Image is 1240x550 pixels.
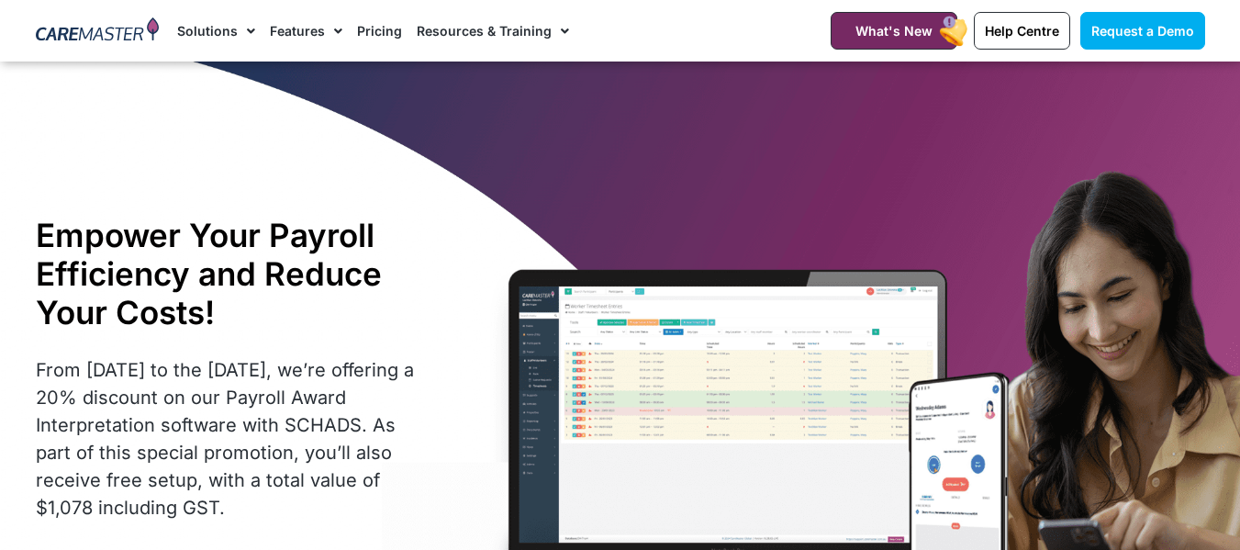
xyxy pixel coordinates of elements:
[36,216,433,331] h1: Empower Your Payroll Efficiency and Reduce Your Costs!
[831,12,957,50] a: What's New
[985,23,1059,39] span: Help Centre
[974,12,1070,50] a: Help Centre
[1091,23,1194,39] span: Request a Demo
[1080,12,1205,50] a: Request a Demo
[855,23,933,39] span: What's New
[36,17,160,45] img: CareMaster Logo
[36,356,433,522] p: From [DATE] to the [DATE], we’re offering a 20% discount on our Payroll Award Interpretation soft...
